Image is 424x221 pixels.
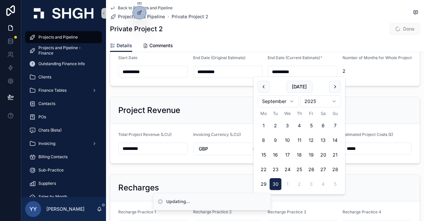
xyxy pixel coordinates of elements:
[343,132,393,137] span: Estimated Project Costs (£)
[293,110,305,117] th: Thursday
[343,68,412,74] span: 2
[193,55,245,60] span: End Date (Original Estimate)
[293,120,305,132] button: Thursday, 4 September 2025
[270,110,282,117] th: Tuesday
[293,134,305,146] button: Thursday, 11 September 2025
[258,149,270,161] button: Monday, 15 September 2025
[29,205,37,213] span: YY
[110,24,163,34] h1: Private Project 2
[38,101,55,106] span: Contacts
[305,149,317,161] button: Friday, 19 September 2025
[25,45,102,56] a: Projects and Pipeline - Finance
[172,13,208,20] a: Private Project 2
[38,88,67,93] span: Finance Tables
[258,110,341,190] table: September 2025
[317,164,329,175] button: Saturday, 27 September 2025
[343,55,412,60] span: Number of Months for Whole Project
[193,143,263,155] button: Select Button
[258,120,270,132] button: Monday, 1 September 2025
[258,164,270,175] button: Monday, 22 September 2025
[305,110,317,117] th: Friday
[293,164,305,175] button: Thursday, 25 September 2025
[293,149,305,161] button: Thursday, 18 September 2025
[317,110,329,117] th: Saturday
[38,141,55,146] span: Invoicing
[270,164,282,175] button: Tuesday, 23 September 2025
[38,61,85,66] span: Outstanding Finance Info
[118,5,173,11] span: Back to Projects and Pipeline
[268,55,320,60] span: End Date (Current Estimate)
[38,45,95,56] span: Projects and Pipeline - Finance
[193,209,232,214] span: Recharge Practice 2
[118,105,180,116] h2: Project Revenue
[268,209,306,214] span: Recharge Practice 3
[317,120,329,132] button: Saturday, 6 September 2025
[38,114,46,120] span: POs
[317,134,329,146] button: Saturday, 13 September 2025
[270,178,282,190] button: Tuesday, 30 September 2025, selected
[25,191,102,203] a: Sales by Month
[25,124,102,136] a: Chats (Beta)
[258,110,270,117] th: Monday
[329,120,341,132] button: Sunday, 7 September 2025
[317,178,329,190] button: Saturday, 4 October 2025
[305,134,317,146] button: Friday, 12 September 2025
[305,178,317,190] button: Friday, 3 October 2025
[38,167,64,173] span: Sub-Practice
[110,13,165,20] a: Projects and Pipeline
[117,42,132,49] span: Details
[25,151,102,163] a: Billing Contacts
[329,149,341,161] button: Sunday, 21 September 2025
[329,164,341,175] button: Sunday, 28 September 2025
[25,84,102,96] a: Finance Tables
[282,120,293,132] button: Wednesday, 3 September 2025
[118,13,165,20] span: Projects and Pipeline
[25,71,102,83] a: Clients
[25,98,102,110] a: Contacts
[25,111,102,123] a: POs
[25,138,102,150] a: Invoicing
[293,178,305,190] button: Thursday, 2 October 2025
[317,149,329,161] button: Saturday, 20 September 2025
[25,177,102,189] a: Suppliers
[282,134,293,146] button: Wednesday, 10 September 2025
[329,134,341,146] button: Sunday, 14 September 2025
[118,132,172,137] span: Total Project Revenue (LCU)
[282,178,293,190] button: Wednesday, 1 October 2025
[38,74,51,80] span: Clients
[110,40,132,52] a: Details
[118,182,159,193] h2: Recharges
[38,35,78,40] span: Projects and Pipeline
[282,110,293,117] th: Wednesday
[343,209,381,214] span: Recharge Practice 4
[21,27,106,197] div: scrollable content
[282,164,293,175] button: Wednesday, 24 September 2025
[329,110,341,117] th: Sunday
[38,194,67,199] span: Sales by Month
[143,40,173,53] a: Comments
[25,58,102,70] a: Outstanding Finance Info
[38,181,56,186] span: Suppliers
[282,149,293,161] button: Wednesday, 17 September 2025
[258,134,270,146] button: Monday, 8 September 2025
[305,164,317,175] button: Friday, 26 September 2025
[25,31,102,43] a: Projects and Pipeline
[118,55,137,60] span: Start Date
[38,154,68,160] span: Billing Contacts
[34,8,93,19] img: App logo
[25,164,102,176] a: Sub-Practice
[38,128,62,133] span: Chats (Beta)
[286,81,312,93] button: [DATE]
[118,209,156,214] span: Recharge Practice 1
[258,178,270,190] button: Monday, 29 September 2025
[110,5,173,11] a: Back to Projects and Pipeline
[149,42,173,49] span: Comments
[46,206,84,212] p: [PERSON_NAME]
[270,134,282,146] button: Today, Tuesday, 9 September 2025
[270,120,282,132] button: Tuesday, 2 September 2025
[329,178,341,190] button: Sunday, 5 October 2025
[305,120,317,132] button: Friday, 5 September 2025
[270,149,282,161] button: Tuesday, 16 September 2025
[199,146,208,152] span: GBP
